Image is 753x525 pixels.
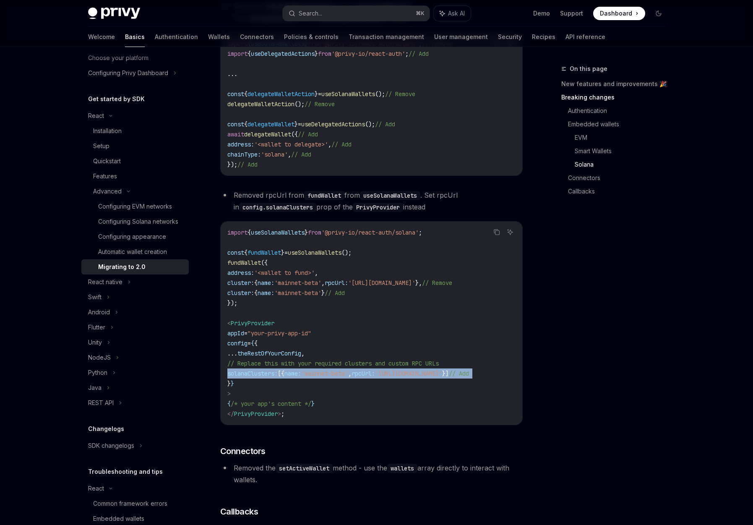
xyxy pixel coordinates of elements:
[570,64,607,74] span: On this page
[261,259,268,266] span: ({
[568,171,672,185] a: Connectors
[575,131,672,144] a: EVM
[88,94,145,104] h5: Get started by SDK
[227,100,294,108] span: delegateWalletAction
[575,144,672,158] a: Smart Wallets
[315,269,318,277] span: ,
[318,50,331,57] span: from
[98,262,146,272] div: Migrating to 2.0
[227,269,254,277] span: address:
[449,370,469,377] span: // Add
[88,322,105,332] div: Flutter
[258,289,274,297] span: name:
[304,191,344,200] code: fundWallet
[155,27,198,47] a: Authentication
[575,158,672,171] a: Solana
[93,514,144,524] div: Embedded wallets
[227,319,231,327] span: <
[299,8,322,18] div: Search...
[276,464,333,473] code: setActiveWallet
[251,229,305,236] span: useSolanaWallets
[248,120,294,128] span: delegateWallet
[281,249,284,256] span: }
[288,151,291,158] span: ,
[220,506,258,517] span: Callbacks
[93,171,117,181] div: Features
[240,27,274,47] a: Connectors
[375,90,385,98] span: ();
[227,400,231,407] span: {
[491,227,502,238] button: Copy the contents from the code block
[652,7,665,20] button: Toggle dark mode
[81,169,189,184] a: Features
[375,120,395,128] span: // Add
[415,279,422,287] span: },
[325,279,348,287] span: rpcUrl:
[365,120,375,128] span: ();
[341,249,352,256] span: ();
[416,10,425,17] span: ⌘ K
[561,91,672,104] a: Breaking changes
[284,27,339,47] a: Policies & controls
[227,229,248,236] span: import
[227,380,231,387] span: }
[258,279,274,287] span: name:
[434,6,471,21] button: Ask AI
[321,289,325,297] span: }
[88,398,114,408] div: REST API
[291,131,298,138] span: ({
[349,27,424,47] a: Transaction management
[385,90,415,98] span: // Remove
[318,90,321,98] span: =
[227,259,261,266] span: fundWallet
[88,467,163,477] h5: Troubleshooting and tips
[227,70,237,78] span: ...
[405,50,409,57] span: ;
[227,90,244,98] span: const
[305,229,308,236] span: }
[227,410,234,418] span: </
[81,154,189,169] a: Quickstart
[352,370,375,377] span: rpcUrl:
[568,104,672,118] a: Authentication
[278,410,281,418] span: >
[81,138,189,154] a: Setup
[244,249,248,256] span: {
[208,27,230,47] a: Wallets
[442,370,449,377] span: }]
[227,340,248,347] span: config
[565,27,605,47] a: API reference
[505,227,516,238] button: Ask AI
[93,156,121,166] div: Quickstart
[254,340,258,347] span: {
[227,141,254,148] span: address:
[227,370,278,377] span: solanaClusters:
[254,269,315,277] span: '<wallet to fund>'
[308,229,321,236] span: from
[321,229,419,236] span: '@privy-io/react-auth/solana'
[244,120,248,128] span: {
[251,50,315,57] span: useDelegatedActions
[227,350,237,357] span: ...
[301,350,305,357] span: ,
[600,9,632,18] span: Dashboard
[434,27,488,47] a: User management
[227,131,244,138] span: await
[88,307,110,317] div: Android
[220,462,523,486] li: Removed the method - use the array directly to interact with wallets.
[88,337,102,347] div: Unity
[254,141,328,148] span: '<wallet to delegate>'
[88,424,124,434] h5: Changelogs
[360,191,420,200] code: useSolanaWallets
[88,368,107,378] div: Python
[278,370,284,377] span: [{
[284,249,288,256] span: =
[568,118,672,131] a: Embedded wallets
[88,292,102,302] div: Swift
[561,77,672,91] a: New features and improvements 🎉
[353,203,403,212] code: PrivyProvider
[568,185,672,198] a: Callbacks
[98,232,166,242] div: Configuring appearance
[88,353,111,363] div: NodeJS
[227,329,244,337] span: appId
